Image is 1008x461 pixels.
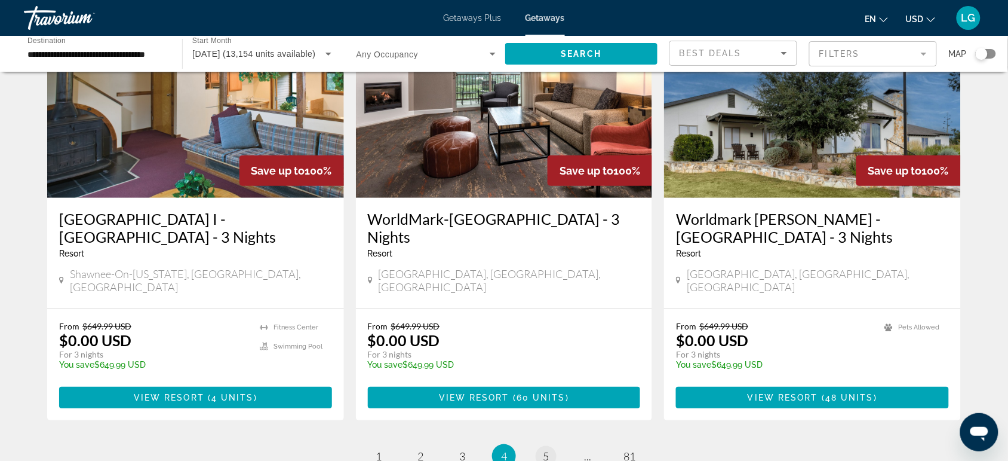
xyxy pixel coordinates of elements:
[211,393,254,402] span: 4 units
[368,331,440,349] p: $0.00 USD
[509,393,569,402] span: ( )
[676,249,701,258] span: Resort
[699,321,748,331] span: $649.99 USD
[274,343,323,350] span: Swimming Pool
[192,49,315,59] span: [DATE] (13,154 units available)
[676,360,872,370] p: $649.99 USD
[561,49,602,59] span: Search
[70,267,332,294] span: Shawnee-On-[US_STATE], [GEOGRAPHIC_DATA], [GEOGRAPHIC_DATA]
[856,155,961,186] div: 100%
[865,10,888,28] button: Change language
[444,13,502,23] a: Getaways Plus
[59,360,248,370] p: $649.99 USD
[865,14,877,24] span: en
[24,2,143,33] a: Travorium
[27,36,66,44] span: Destination
[368,360,403,370] span: You save
[949,45,967,62] span: Map
[676,349,872,360] p: For 3 nights
[59,349,248,360] p: For 3 nights
[439,393,509,402] span: View Resort
[379,267,641,294] span: [GEOGRAPHIC_DATA], [GEOGRAPHIC_DATA], [GEOGRAPHIC_DATA]
[676,210,949,246] a: Worldmark [PERSON_NAME] - [GEOGRAPHIC_DATA] - 3 Nights
[818,393,877,402] span: ( )
[687,267,949,294] span: [GEOGRAPHIC_DATA], [GEOGRAPHIC_DATA], [GEOGRAPHIC_DATA]
[204,393,257,402] span: ( )
[517,393,566,402] span: 60 units
[899,323,940,331] span: Pets Allowed
[59,331,131,349] p: $0.00 USD
[59,210,332,246] a: [GEOGRAPHIC_DATA] I - [GEOGRAPHIC_DATA] - 3 Nights
[356,7,653,198] img: DF55I01X.jpg
[961,12,976,24] span: LG
[368,249,393,258] span: Resort
[664,7,961,198] img: D948E01X.jpg
[953,5,984,30] button: User Menu
[368,210,641,246] a: WorldMark-[GEOGRAPHIC_DATA] - 3 Nights
[548,155,652,186] div: 100%
[47,7,344,198] img: 4211I01X.jpg
[676,321,696,331] span: From
[368,349,629,360] p: For 3 nights
[906,14,924,24] span: USD
[134,393,204,402] span: View Resort
[59,387,332,408] button: View Resort(4 units)
[676,387,949,408] button: View Resort(48 units)
[748,393,818,402] span: View Resort
[82,321,131,331] span: $649.99 USD
[391,321,440,331] span: $649.99 USD
[59,321,79,331] span: From
[59,360,94,370] span: You save
[560,164,613,177] span: Save up to
[809,41,937,67] button: Filter
[680,46,787,60] mat-select: Sort by
[960,413,998,451] iframe: Button to launch messaging window
[368,387,641,408] button: View Resort(60 units)
[906,10,935,28] button: Change currency
[59,249,84,258] span: Resort
[274,323,319,331] span: Fitness Center
[505,43,657,65] button: Search
[680,48,742,58] span: Best Deals
[357,50,419,59] span: Any Occupancy
[868,164,922,177] span: Save up to
[368,360,629,370] p: $649.99 USD
[368,321,388,331] span: From
[825,393,874,402] span: 48 units
[251,164,305,177] span: Save up to
[676,360,711,370] span: You save
[192,37,232,45] span: Start Month
[239,155,344,186] div: 100%
[676,331,748,349] p: $0.00 USD
[525,13,565,23] a: Getaways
